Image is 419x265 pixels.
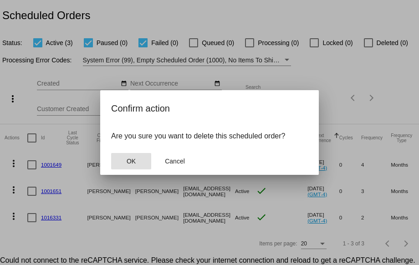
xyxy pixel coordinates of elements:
[111,132,308,140] p: Are you sure you want to delete this scheduled order?
[165,158,185,165] span: Cancel
[127,158,136,165] span: OK
[111,101,308,116] h2: Confirm action
[111,153,151,169] button: Close dialog
[155,153,195,169] button: Close dialog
